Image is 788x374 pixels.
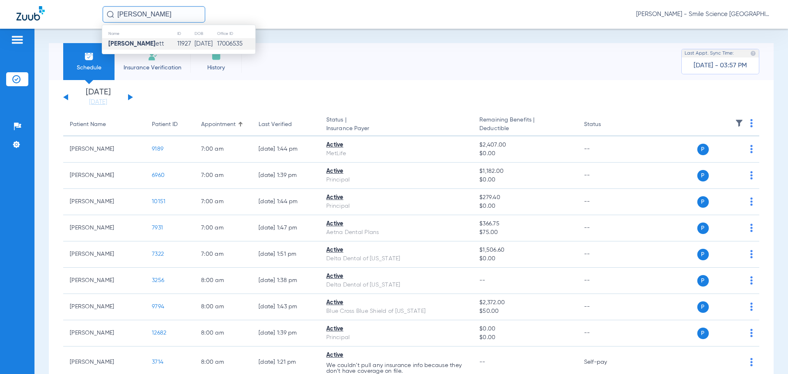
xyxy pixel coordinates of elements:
[197,64,236,72] span: History
[750,276,753,285] img: group-dot-blue.svg
[479,278,486,283] span: --
[252,215,320,241] td: [DATE] 1:47 PM
[73,98,123,106] a: [DATE]
[697,301,709,313] span: P
[70,120,139,129] div: Patient Name
[194,38,217,50] td: [DATE]
[152,225,163,231] span: 7931
[195,215,252,241] td: 7:00 AM
[107,11,114,18] img: Search Icon
[63,163,145,189] td: [PERSON_NAME]
[479,246,570,255] span: $1,506.60
[326,255,466,263] div: Delta Dental of [US_STATE]
[152,199,165,204] span: 10151
[697,275,709,287] span: P
[177,38,194,50] td: 11927
[148,51,158,61] img: Manual Insurance Verification
[750,197,753,206] img: group-dot-blue.svg
[195,241,252,268] td: 7:00 AM
[108,41,164,47] span: ett
[326,149,466,158] div: MetLife
[326,298,466,307] div: Active
[217,29,255,38] th: Office ID
[750,250,753,258] img: group-dot-blue.svg
[750,119,753,127] img: group-dot-blue.svg
[750,329,753,337] img: group-dot-blue.svg
[63,241,145,268] td: [PERSON_NAME]
[694,62,747,70] span: [DATE] - 03:57 PM
[63,268,145,294] td: [PERSON_NAME]
[217,38,255,50] td: 17006535
[11,35,24,45] img: hamburger-icon
[201,120,236,129] div: Appointment
[697,249,709,260] span: P
[479,220,570,228] span: $366.75
[326,220,466,228] div: Active
[326,333,466,342] div: Principal
[252,163,320,189] td: [DATE] 1:39 PM
[577,320,633,346] td: --
[479,325,570,333] span: $0.00
[195,136,252,163] td: 7:00 AM
[577,268,633,294] td: --
[152,120,188,129] div: Patient ID
[479,255,570,263] span: $0.00
[479,228,570,237] span: $75.00
[636,10,772,18] span: [PERSON_NAME] - Smile Science [GEOGRAPHIC_DATA]
[252,189,320,215] td: [DATE] 1:44 PM
[479,307,570,316] span: $50.00
[750,303,753,311] img: group-dot-blue.svg
[195,189,252,215] td: 7:00 AM
[697,144,709,155] span: P
[750,224,753,232] img: group-dot-blue.svg
[152,330,166,336] span: 12682
[747,335,788,374] div: Chat Widget
[326,363,466,374] p: We couldn’t pull any insurance info because they don’t have coverage on file.
[177,29,194,38] th: ID
[201,120,245,129] div: Appointment
[121,64,184,72] span: Insurance Verification
[473,113,577,136] th: Remaining Benefits |
[697,328,709,339] span: P
[252,320,320,346] td: [DATE] 1:39 PM
[577,241,633,268] td: --
[320,113,473,136] th: Status |
[479,298,570,307] span: $2,372.00
[479,149,570,158] span: $0.00
[259,120,292,129] div: Last Verified
[326,141,466,149] div: Active
[195,294,252,320] td: 8:00 AM
[63,215,145,241] td: [PERSON_NAME]
[697,223,709,234] span: P
[479,359,486,365] span: --
[479,202,570,211] span: $0.00
[103,6,205,23] input: Search for patients
[479,167,570,176] span: $1,182.00
[63,320,145,346] td: [PERSON_NAME]
[70,120,106,129] div: Patient Name
[479,333,570,342] span: $0.00
[326,281,466,289] div: Delta Dental of [US_STATE]
[152,359,163,365] span: 3714
[63,294,145,320] td: [PERSON_NAME]
[326,272,466,281] div: Active
[326,351,466,360] div: Active
[326,193,466,202] div: Active
[479,141,570,149] span: $2,407.00
[211,51,221,61] img: History
[73,88,123,106] li: [DATE]
[152,120,178,129] div: Patient ID
[152,172,165,178] span: 6960
[16,6,45,21] img: Zuub Logo
[326,246,466,255] div: Active
[63,136,145,163] td: [PERSON_NAME]
[252,241,320,268] td: [DATE] 1:51 PM
[479,176,570,184] span: $0.00
[108,41,156,47] strong: [PERSON_NAME]
[577,215,633,241] td: --
[326,325,466,333] div: Active
[194,29,217,38] th: DOB
[152,278,164,283] span: 3256
[577,136,633,163] td: --
[152,251,164,257] span: 7322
